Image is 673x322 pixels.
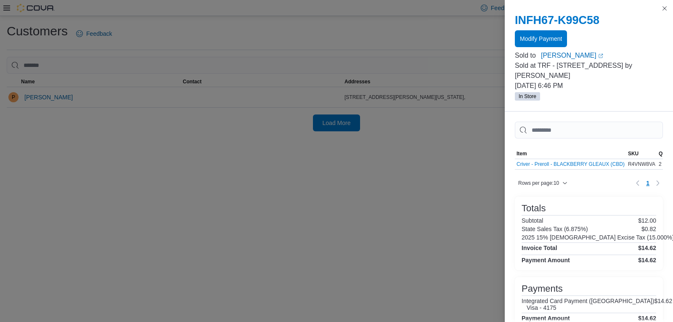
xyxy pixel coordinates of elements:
button: Item [515,149,626,159]
span: R4VNW8VA [628,161,655,168]
h6: State Sales Tax (6.875%) [522,226,588,232]
button: Modify Payment [515,30,567,47]
a: [PERSON_NAME]External link [541,51,663,61]
h6: Visa - 4175 [527,304,654,311]
h6: Integrated Card Payment ([GEOGRAPHIC_DATA]) [522,298,654,304]
h4: $14.62 [638,257,656,263]
div: 2 [657,159,669,169]
button: Rows per page:10 [515,178,571,188]
h4: Payment Amount [522,257,570,263]
span: In Store [515,92,540,101]
div: Sold to [515,51,539,61]
button: Close this dialog [660,3,670,13]
h4: $14.62 [638,315,656,322]
h2: INFH67-K99C58 [515,13,663,27]
h4: Invoice Total [522,245,557,251]
p: [DATE] 6:46 PM [515,81,663,91]
ul: Pagination for table: MemoryTable from EuiInMemoryTable [643,176,653,190]
button: Criver - Preroll - BLACKBERRY GLEAUX (CBD) [517,161,625,167]
p: $12.00 [638,217,656,224]
button: Previous page [633,178,643,188]
h4: Payment Amount [522,315,570,322]
input: This is a search bar. As you type, the results lower in the page will automatically filter. [515,122,663,138]
span: 1 [646,179,649,187]
h4: $14.62 [638,245,656,251]
button: SKU [626,149,657,159]
span: In Store [519,93,536,100]
span: Rows per page : 10 [518,180,559,186]
p: $14.62 [654,298,672,311]
h3: Totals [522,203,546,213]
button: Next page [653,178,663,188]
h3: Payments [522,284,563,294]
span: Qty [659,150,667,157]
h6: Subtotal [522,217,543,224]
button: Qty [657,149,669,159]
span: Modify Payment [520,35,562,43]
button: Page 1 of 1 [643,176,653,190]
nav: Pagination for table: MemoryTable from EuiInMemoryTable [633,176,663,190]
svg: External link [598,53,603,59]
span: SKU [628,150,639,157]
p: $0.82 [641,226,656,232]
p: Sold at TRF - [STREET_ADDRESS] by [PERSON_NAME] [515,61,663,81]
span: Item [517,150,527,157]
